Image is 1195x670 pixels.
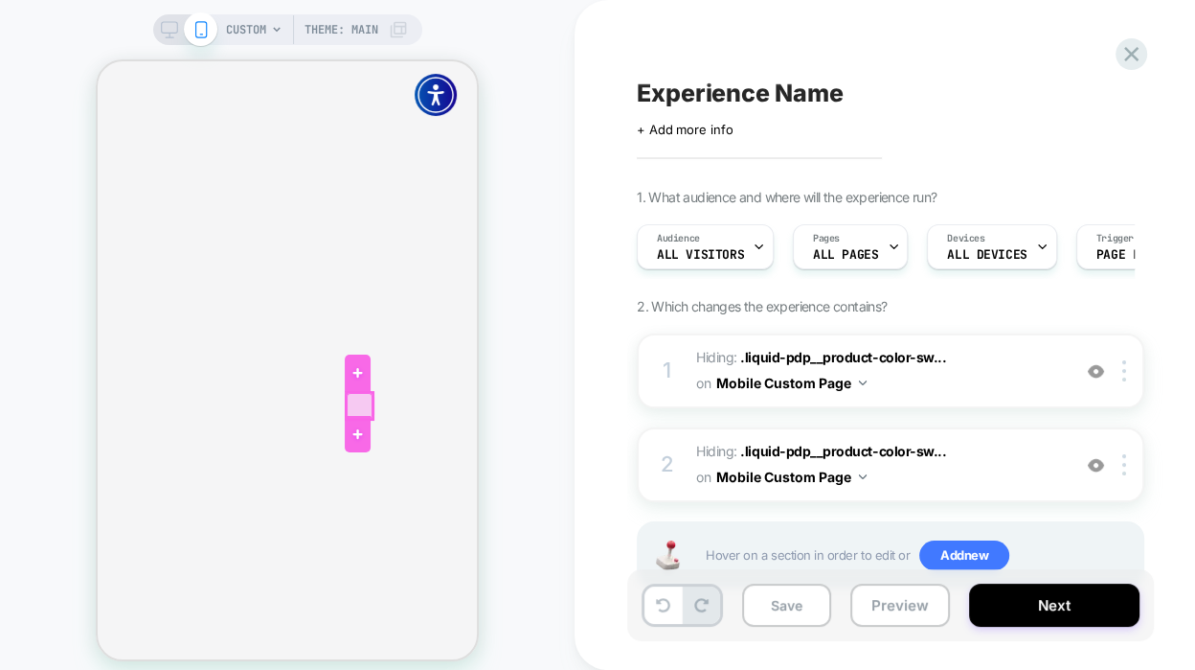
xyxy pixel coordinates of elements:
span: Experience Name [637,79,843,107]
span: ALL DEVICES [947,248,1026,262]
span: Page Load [1096,248,1161,262]
button: Next [969,584,1139,627]
span: Devices [947,232,984,245]
button: Mobile Custom Page [716,369,867,397]
img: close [1122,360,1126,381]
span: Hover on a section in order to edit or [706,541,1133,571]
span: + Add more info [637,122,733,137]
span: Theme: MAIN [304,14,378,45]
span: Hiding : [696,439,1061,491]
img: down arrow [859,381,867,385]
button: Mobile Custom Page [716,463,867,491]
span: .liquid-pdp__product-color-sw... [740,443,946,459]
span: Hiding : [696,345,1061,397]
span: on [696,371,710,395]
span: 2. Which changes the experience contains? [637,298,887,314]
span: Add new [919,541,1009,571]
img: crossed eye [1088,457,1104,474]
img: Joystick [648,541,687,570]
span: All Visitors [657,248,744,262]
div: 2 [658,446,677,484]
span: .liquid-pdp__product-color-sw... [740,349,946,365]
div: 1 [658,352,677,390]
span: CUSTOM [226,14,266,45]
button: Save [742,584,831,627]
img: crossed eye [1088,363,1104,380]
button: Preview [850,584,950,627]
span: Audience [657,232,700,245]
span: Pages [813,232,840,245]
span: ALL PAGES [813,248,878,262]
span: Trigger [1096,232,1134,245]
img: close [1122,454,1126,475]
span: 1. What audience and where will the experience run? [637,189,936,205]
span: on [696,465,710,489]
img: down arrow [859,474,867,479]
